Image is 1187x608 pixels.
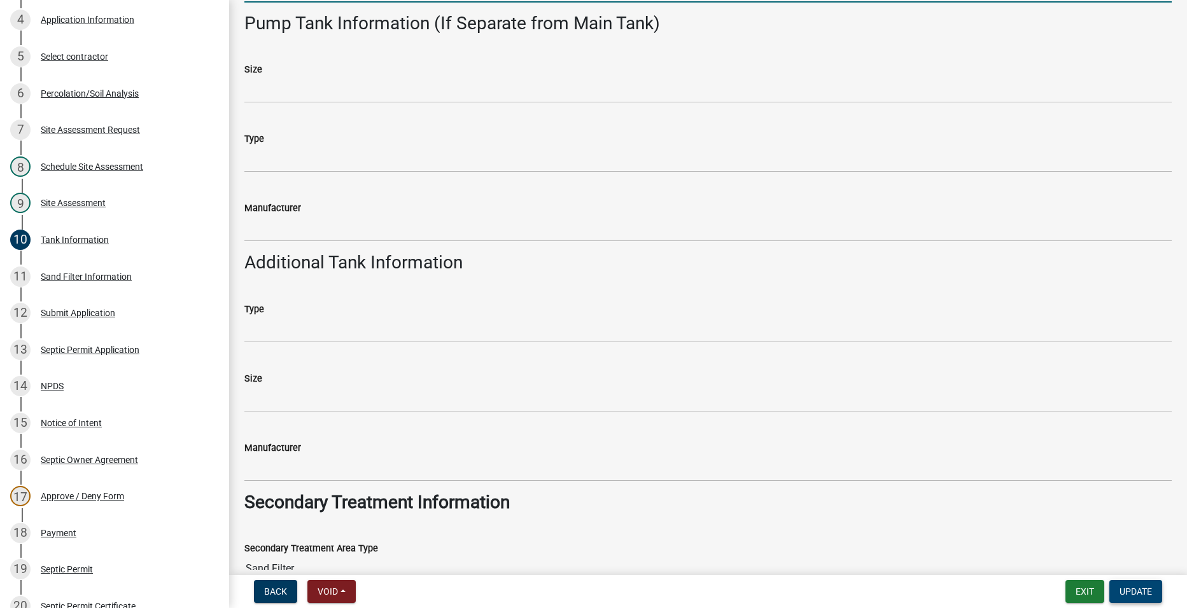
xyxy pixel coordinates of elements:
div: 12 [10,303,31,323]
div: 6 [10,83,31,104]
div: Select contractor [41,52,108,61]
div: Septic Owner Agreement [41,455,138,464]
span: Void [318,586,338,597]
div: 18 [10,523,31,543]
button: Void [307,580,356,603]
div: 19 [10,559,31,579]
label: Secondary Treatment Area Type [244,544,378,553]
div: Site Assessment [41,198,106,207]
div: Application Information [41,15,134,24]
div: Site Assessment Request [41,125,140,134]
div: 15 [10,413,31,433]
div: Approve / Deny Form [41,492,124,501]
span: Update [1120,586,1152,597]
h3: Pump Tank Information (If Separate from Main Tank) [244,13,1172,34]
strong: Secondary Treatment Information [244,492,510,513]
div: Septic Permit Application [41,345,139,354]
div: 17 [10,486,31,506]
div: 4 [10,10,31,30]
div: Sand Filter Information [41,272,132,281]
label: Type [244,305,264,314]
label: Size [244,66,262,74]
label: Manufacturer [244,444,301,453]
div: 14 [10,376,31,396]
div: Percolation/Soil Analysis [41,89,139,98]
div: 7 [10,120,31,140]
div: Submit Application [41,308,115,317]
span: Back [264,586,287,597]
div: 16 [10,450,31,470]
h3: Additional Tank Information [244,252,1172,273]
div: Payment [41,529,76,537]
div: NPDS [41,382,64,390]
div: Schedule Site Assessment [41,162,143,171]
div: 9 [10,193,31,213]
button: Back [254,580,297,603]
div: 8 [10,156,31,177]
div: Notice of Intent [41,418,102,427]
button: Update [1109,580,1162,603]
label: Size [244,375,262,383]
div: 11 [10,266,31,287]
div: 13 [10,340,31,360]
div: Septic Permit [41,565,93,574]
div: Tank Information [41,235,109,244]
button: Exit [1065,580,1104,603]
div: 5 [10,46,31,67]
label: Manufacturer [244,204,301,213]
label: Type [244,135,264,144]
div: 10 [10,230,31,250]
